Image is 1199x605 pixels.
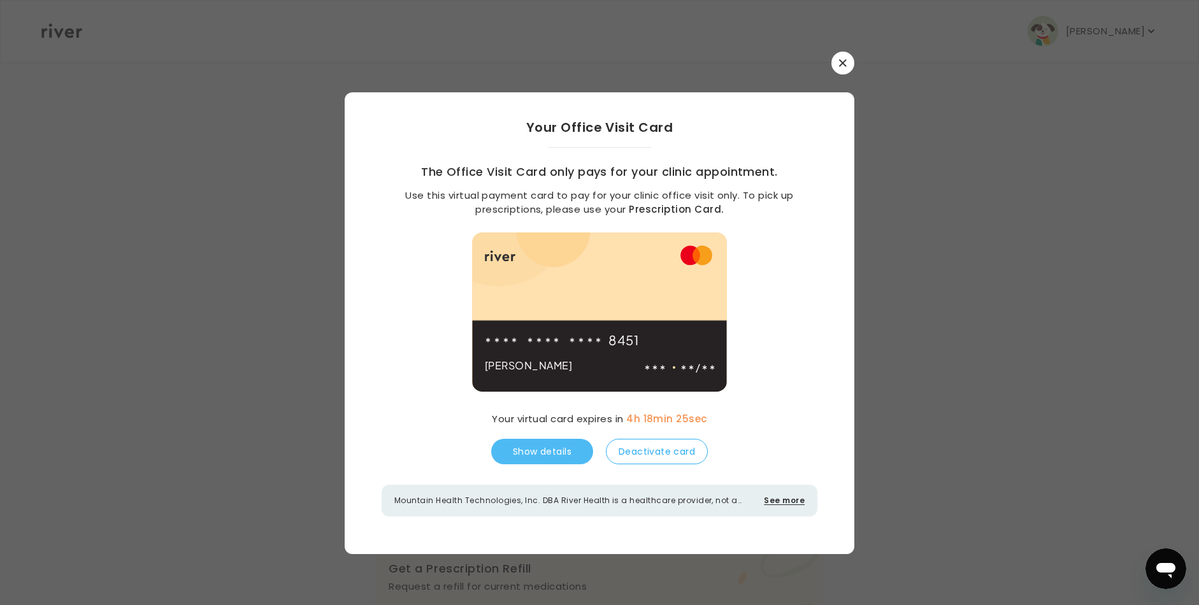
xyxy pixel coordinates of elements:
p: Mountain Health Technologies, Inc. DBA River Health is a healthcare provider, not a bank. Banking... [394,495,756,506]
h3: The Office Visit Card only pays for your clinic appointment. [421,163,778,181]
span: 4h 18min 25sec [626,412,707,425]
button: Show details [491,439,593,464]
button: Deactivate card [606,439,708,464]
button: See more [764,495,805,506]
h2: Your Office Visit Card [526,118,673,137]
iframe: Button to launch messaging window [1145,548,1186,589]
p: Use this virtual payment card to pay for your clinic office visit only. To pick up prescriptions,... [405,189,794,217]
p: [PERSON_NAME] [485,357,572,374]
div: Your virtual card expires in [479,407,720,431]
a: Prescription Card. [629,203,724,216]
